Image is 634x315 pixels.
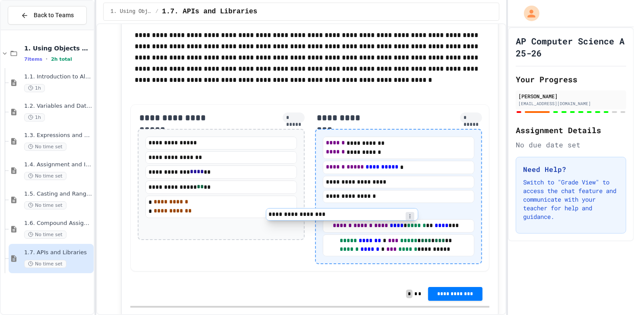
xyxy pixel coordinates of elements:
[24,201,66,209] span: No time set
[24,161,92,168] span: 1.4. Assignment and Input
[24,56,42,62] span: 7 items
[24,103,92,110] span: 1.2. Variables and Data Types
[34,11,74,20] span: Back to Teams
[516,35,626,59] h1: AP Computer Science A 25-26
[24,260,66,268] span: No time set
[110,8,152,15] span: 1. Using Objects and Methods
[51,56,72,62] span: 2h total
[24,249,92,256] span: 1.7. APIs and Libraries
[24,84,45,92] span: 1h
[24,132,92,139] span: 1.3. Expressions and Output [New]
[155,8,158,15] span: /
[24,73,92,81] span: 1.1. Introduction to Algorithms, Programming, and Compilers
[162,6,257,17] span: 1.7. APIs and Libraries
[24,231,66,239] span: No time set
[523,164,619,175] h3: Need Help?
[523,178,619,221] p: Switch to "Grade View" to access the chat feature and communicate with your teacher for help and ...
[24,44,92,52] span: 1. Using Objects and Methods
[24,143,66,151] span: No time set
[518,92,624,100] div: [PERSON_NAME]
[8,6,87,25] button: Back to Teams
[516,124,626,136] h2: Assignment Details
[46,56,47,62] span: •
[516,140,626,150] div: No due date set
[515,3,542,23] div: My Account
[24,220,92,227] span: 1.6. Compound Assignment Operators
[24,172,66,180] span: No time set
[24,113,45,122] span: 1h
[518,100,624,107] div: [EMAIL_ADDRESS][DOMAIN_NAME]
[516,73,626,85] h2: Your Progress
[24,190,92,198] span: 1.5. Casting and Ranges of Values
